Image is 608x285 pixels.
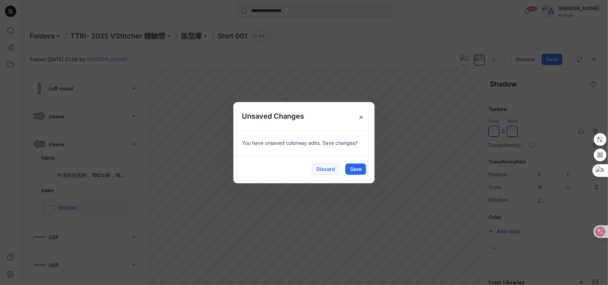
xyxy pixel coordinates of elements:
button: Discard [312,164,340,175]
button: Close [346,102,375,130]
button: Save [345,164,366,175]
span: × [355,111,368,123]
h5: Unsaved Changes [233,102,312,130]
div: You have unsaved colorway edits. Save changes? [233,130,375,155]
